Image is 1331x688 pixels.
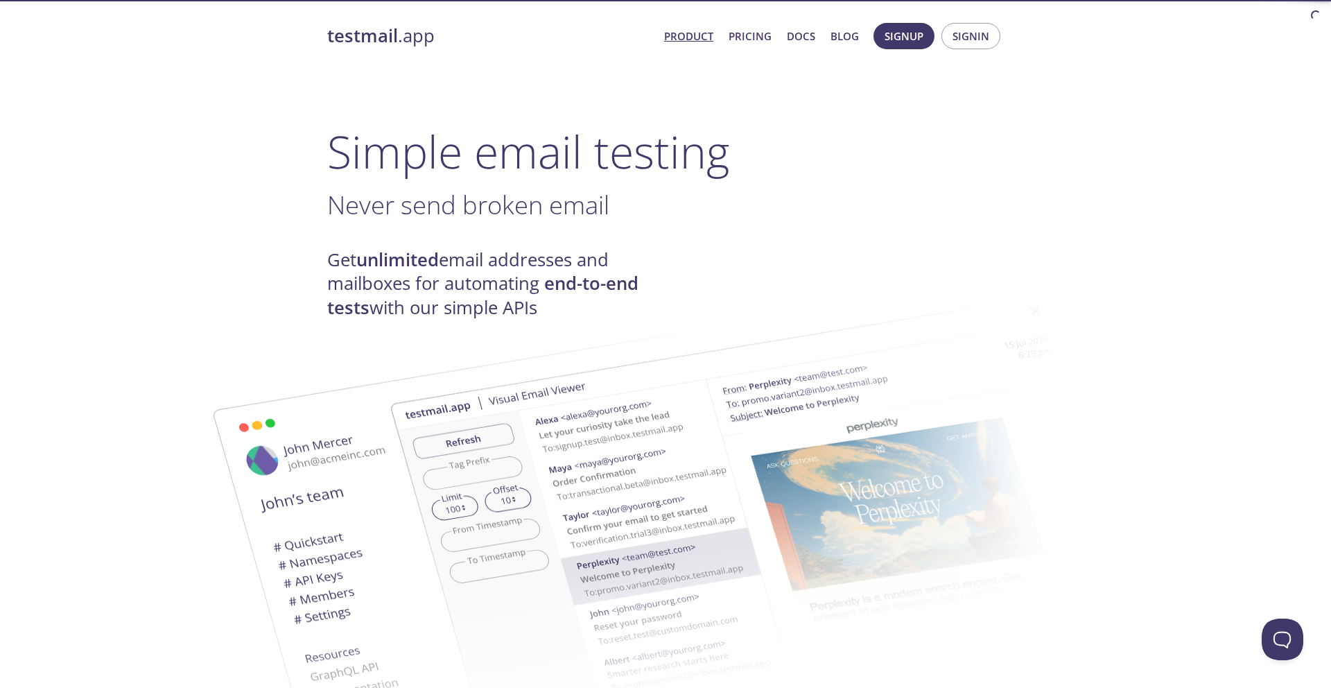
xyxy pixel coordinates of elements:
strong: testmail [327,24,398,48]
button: Signup [873,23,934,49]
strong: unlimited [356,248,439,272]
span: Signup [885,27,923,45]
strong: end-to-end tests [327,271,638,319]
a: testmail.app [327,24,653,48]
h4: Get email addresses and mailboxes for automating with our simple APIs [327,248,665,320]
a: Docs [787,27,815,45]
span: Never send broken email [327,187,609,222]
iframe: Help Scout Beacon - Open [1262,619,1303,660]
a: Blog [830,27,859,45]
span: Signin [952,27,989,45]
a: Product [664,27,713,45]
button: Signin [941,23,1000,49]
h1: Simple email testing [327,125,1004,178]
a: Pricing [729,27,772,45]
